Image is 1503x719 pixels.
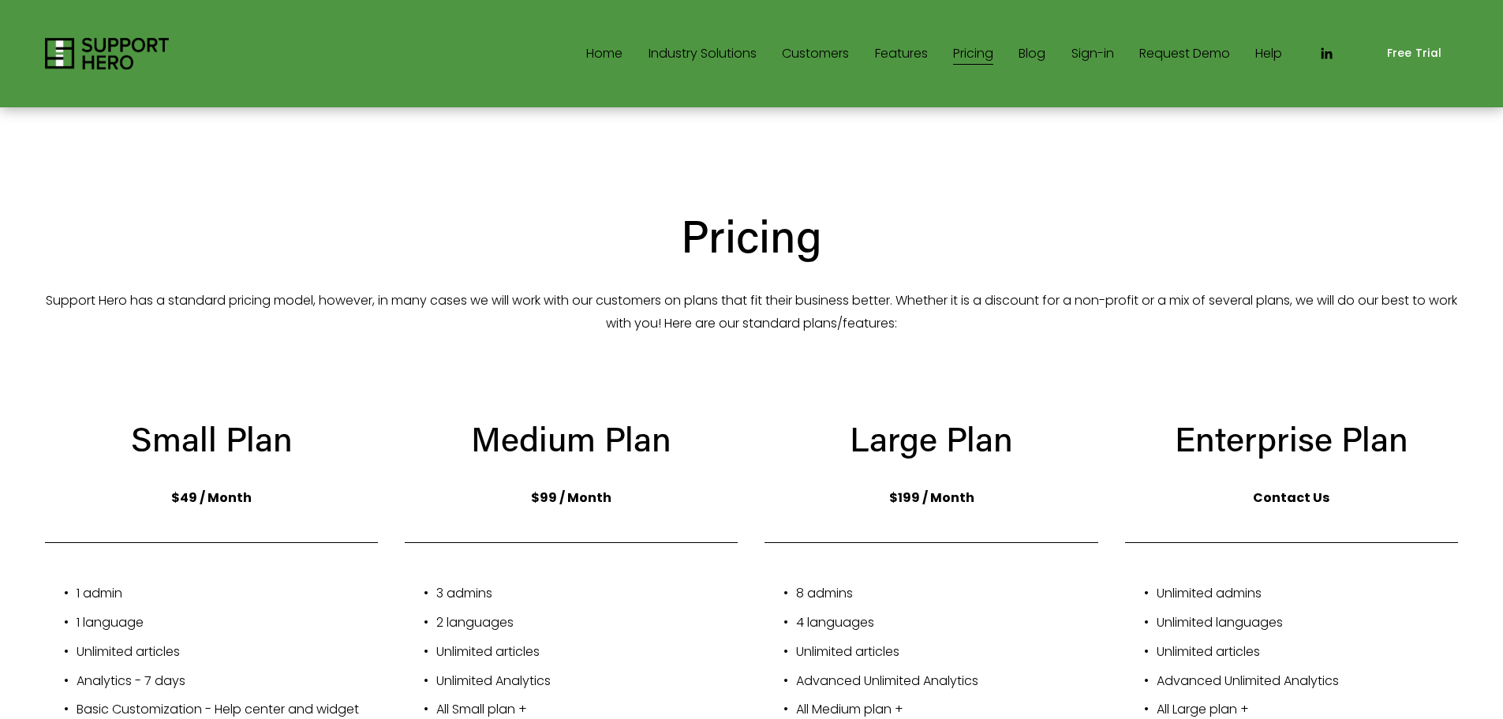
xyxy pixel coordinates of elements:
span: Industry Solutions [649,43,757,66]
p: Unlimited articles [436,641,738,664]
p: 8 admins [796,582,1097,605]
p: Analytics - 7 days [77,670,378,693]
a: Customers [782,41,849,66]
a: Request Demo [1139,41,1230,66]
p: 1 language [77,612,378,635]
p: 4 languages [796,612,1097,635]
strong: $99 / Month [531,489,611,507]
p: Unlimited Analytics [436,670,738,693]
a: Home [586,41,623,66]
p: 3 admins [436,582,738,605]
p: Advanced Unlimited Analytics [1157,670,1458,693]
p: 2 languages [436,612,738,635]
p: Unlimited articles [77,641,378,664]
a: Pricing [953,41,993,66]
strong: $199 / Month [889,489,974,507]
p: 1 admin [77,582,378,605]
a: LinkedIn [1318,46,1334,62]
img: Support Hero [45,38,169,69]
a: folder dropdown [649,41,757,66]
a: Free Trial [1370,36,1458,72]
a: Help [1255,41,1282,66]
h3: Medium Plan [405,416,738,462]
h3: Enterprise Plan [1125,416,1458,462]
h3: Small Plan [45,416,378,462]
h3: Large Plan [765,416,1097,462]
p: Unlimited admins [1157,582,1458,605]
strong: Contact Us [1253,489,1329,507]
p: Unlimited articles [1157,641,1458,664]
p: Unlimited languages [1157,612,1458,635]
a: Blog [1019,41,1045,66]
h2: Pricing [45,206,1458,264]
strong: $49 / Month [171,489,252,507]
p: Advanced Unlimited Analytics [796,670,1097,693]
p: Unlimited articles [796,641,1097,664]
a: Features [875,41,928,66]
a: Sign-in [1071,41,1114,66]
p: Support Hero has a standard pricing model, however, in many cases we will work with our customers... [45,290,1458,335]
